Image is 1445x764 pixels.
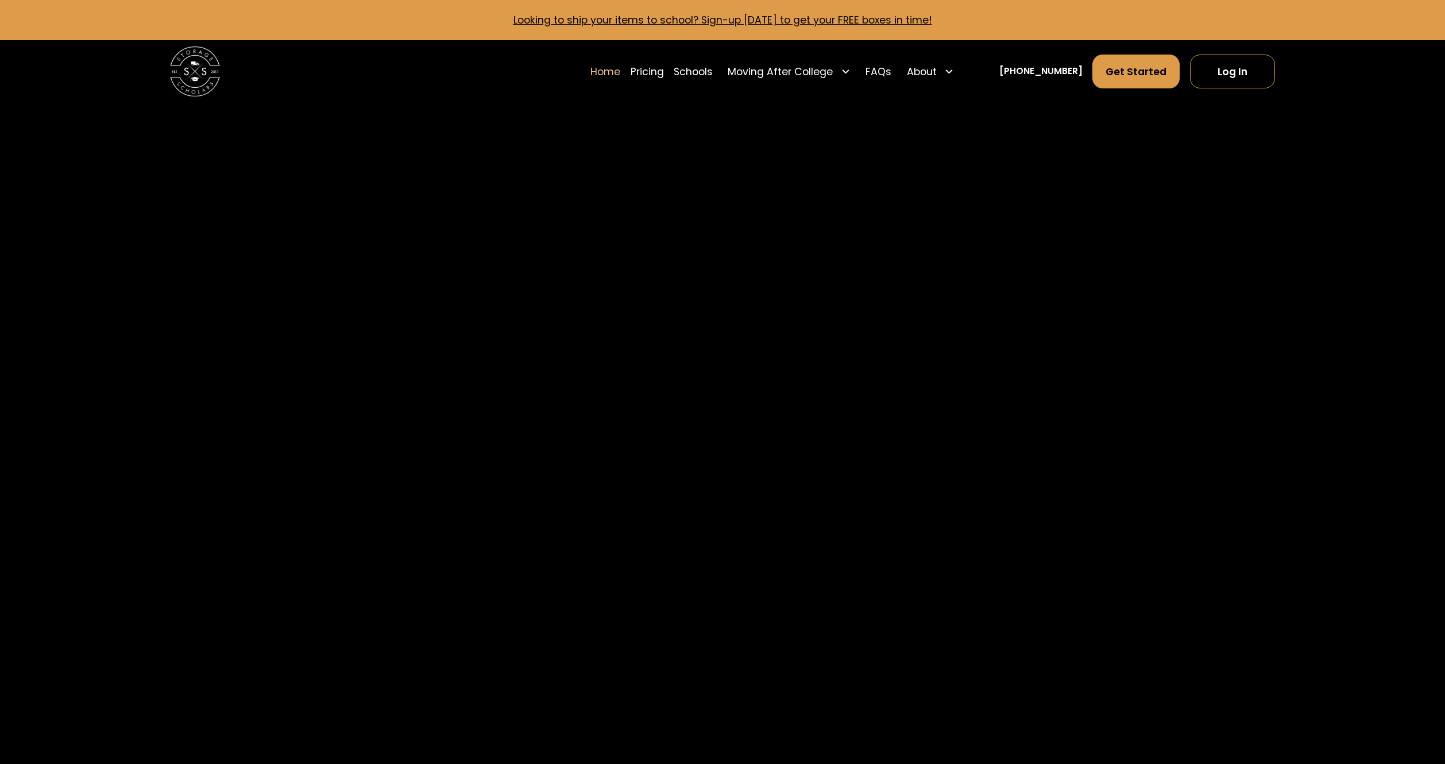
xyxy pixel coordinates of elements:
a: FAQs [866,54,891,89]
a: Schools [674,54,713,89]
a: [PHONE_NUMBER] [999,65,1083,78]
a: Home [590,54,620,89]
a: Pricing [631,54,664,89]
a: Log In [1190,55,1276,88]
div: Moving After College [728,64,833,79]
img: Storage Scholars main logo [170,46,220,96]
a: Get Started [1092,55,1180,88]
div: About [907,64,937,79]
a: Looking to ship your items to school? Sign-up [DATE] to get your FREE boxes in time! [513,13,932,27]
